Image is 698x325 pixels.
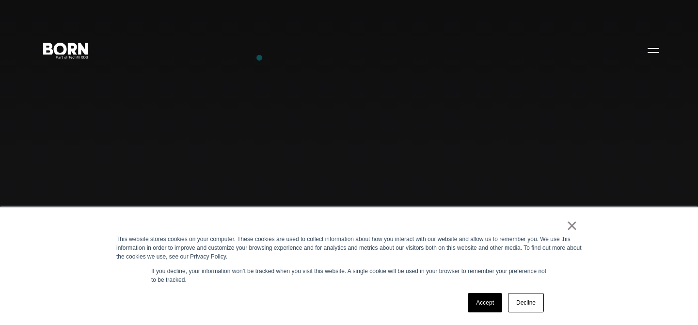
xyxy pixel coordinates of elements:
p: If you decline, your information won’t be tracked when you visit this website. A single cookie wi... [151,267,547,284]
a: Decline [508,293,544,312]
a: × [566,221,578,230]
button: Open [642,40,665,60]
div: This website stores cookies on your computer. These cookies are used to collect information about... [116,235,582,261]
a: Accept [468,293,502,312]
